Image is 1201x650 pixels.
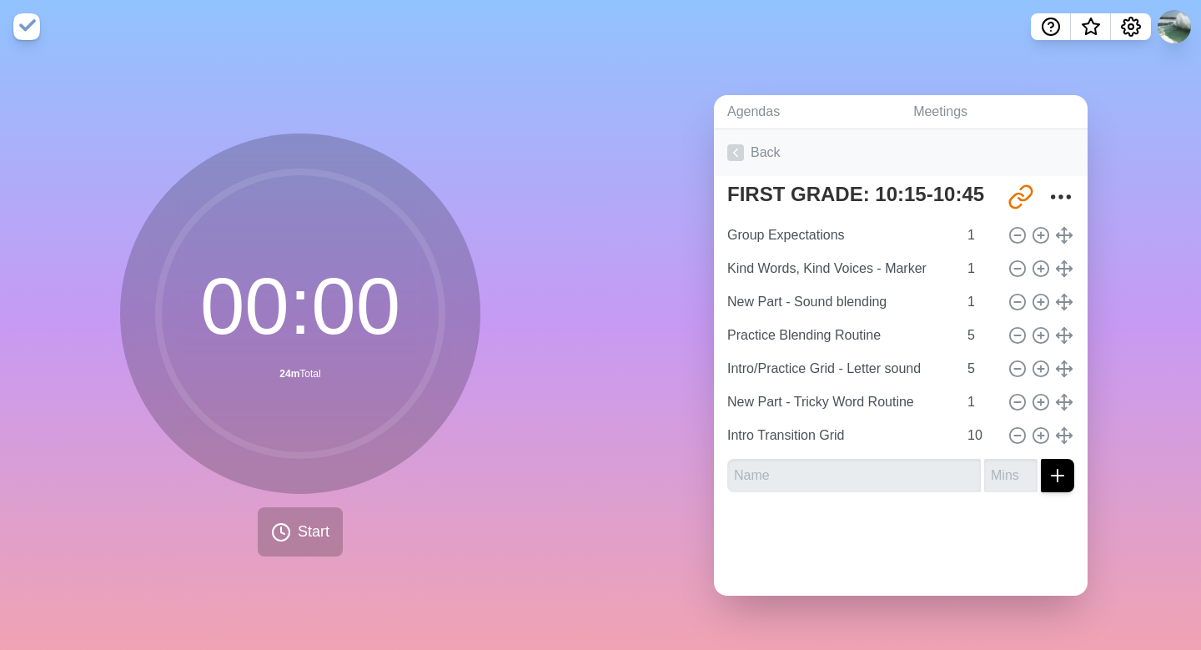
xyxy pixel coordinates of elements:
[900,95,1088,129] a: Meetings
[721,285,957,319] input: Name
[984,459,1038,492] input: Mins
[961,219,1001,252] input: Mins
[727,459,981,492] input: Name
[1044,180,1078,214] button: More
[961,385,1001,419] input: Mins
[961,252,1001,285] input: Mins
[258,507,343,557] button: Start
[714,95,900,129] a: Agendas
[13,13,40,40] img: timeblocks logo
[298,521,329,543] span: Start
[721,319,957,352] input: Name
[1004,180,1038,214] button: Share link
[961,285,1001,319] input: Mins
[714,129,1088,176] a: Back
[1031,13,1071,40] button: Help
[1111,13,1151,40] button: Settings
[961,319,1001,352] input: Mins
[721,219,957,252] input: Name
[721,385,957,419] input: Name
[961,419,1001,452] input: Mins
[961,352,1001,385] input: Mins
[721,352,957,385] input: Name
[1071,13,1111,40] button: What’s new
[721,252,957,285] input: Name
[721,419,957,452] input: Name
